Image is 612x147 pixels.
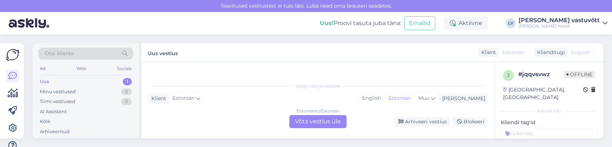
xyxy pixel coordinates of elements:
[40,118,50,125] div: Kõik
[38,64,47,73] div: All
[439,95,485,102] div: [PERSON_NAME]
[359,93,385,104] div: English
[563,70,595,78] span: Offline
[501,108,598,114] div: Kliendi info
[519,17,608,29] a: [PERSON_NAME] vastuvõtt[PERSON_NAME] hotell
[501,128,598,139] input: Lisa tag
[394,117,450,127] div: Arhiveeri vestlus
[148,95,166,102] div: Klient
[75,64,88,73] div: Web
[418,95,429,101] span: Muu
[40,88,76,95] div: Minu vestlused
[116,64,133,73] div: Socials
[40,78,49,85] div: Uus
[6,49,20,61] img: Askly Logo
[172,94,194,102] span: Estonian
[121,98,132,105] div: 0
[297,108,340,114] div: Estonian to Estonian
[503,86,583,101] div: [GEOGRAPHIC_DATA], [GEOGRAPHIC_DATA]
[148,83,487,89] div: Valige keel ja vastake
[45,50,74,57] span: Otsi kliente
[453,117,487,127] div: Blokeeri
[571,49,590,56] span: English
[518,70,563,79] div: # jqqvsvwz
[40,128,70,135] div: Arhiveeritud
[404,16,435,30] button: Emailid
[519,23,600,29] div: [PERSON_NAME] hotell
[444,17,488,30] div: Aktiivne
[123,78,132,85] div: 1
[40,108,67,115] div: AI Assistent
[385,93,414,104] div: Estonian
[320,19,401,28] div: Proovi tasuta juba täna:
[40,98,75,105] div: Tiimi vestlused
[289,115,347,128] div: Võta vestlus üle
[320,20,334,26] b: Uus!
[148,48,178,57] label: Uus vestlus
[507,73,510,78] span: j
[506,18,516,28] div: LV
[534,49,565,56] div: Klienditugi
[121,88,132,95] div: 0
[501,119,598,126] p: Kliendi tag'id
[502,49,524,56] span: Estonian
[519,17,600,23] div: [PERSON_NAME] vastuvõtt
[478,49,496,56] div: Klient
